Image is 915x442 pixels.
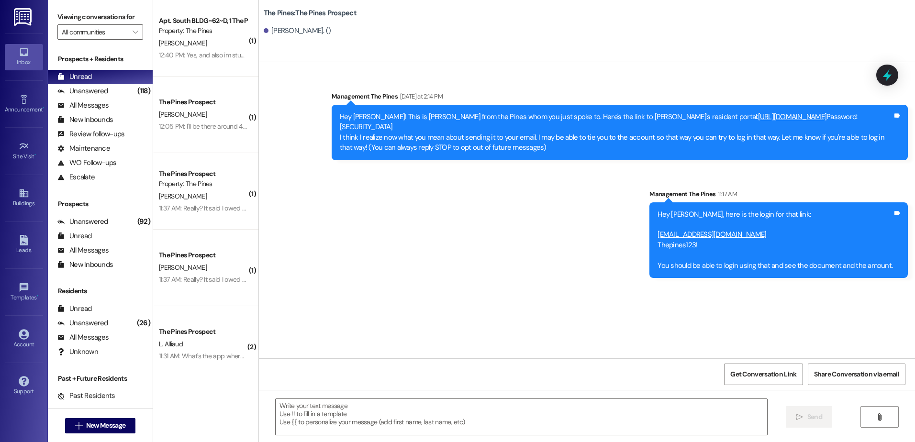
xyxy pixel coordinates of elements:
span: New Message [86,420,125,431]
span: Send [807,412,822,422]
div: The Pines Prospect [159,169,247,179]
i:  [75,422,82,430]
div: [DATE] at 2:14 PM [398,91,443,101]
a: Site Visit • [5,138,43,164]
div: Management The Pines [332,91,908,105]
div: Past Residents [57,391,115,401]
div: Prospects + Residents [48,54,153,64]
label: Viewing conversations for [57,10,143,24]
b: The Pines: The Pines Prospect [264,8,357,18]
button: Get Conversation Link [724,364,803,385]
button: Share Conversation via email [808,364,905,385]
div: 11:37 AM: Really? It said I owed 400$ on my account, I thought it was usually 350? [159,275,385,284]
a: Templates • [5,279,43,305]
div: Unread [57,72,92,82]
div: Unanswered [57,217,108,227]
span: L. Alliaud [159,340,183,348]
div: Escalate [57,172,95,182]
div: All Messages [57,332,109,343]
span: [PERSON_NAME] [159,39,207,47]
span: Share Conversation via email [814,369,899,379]
i:  [876,413,883,421]
span: [PERSON_NAME] [159,110,207,119]
i:  [133,28,138,36]
div: (92) [135,214,153,229]
div: Prospects [48,199,153,209]
div: (26) [134,316,153,331]
div: (118) [135,84,153,99]
div: The Pines Prospect [159,250,247,260]
img: ResiDesk Logo [14,8,33,26]
div: New Inbounds [57,115,113,125]
a: [EMAIL_ADDRESS][DOMAIN_NAME] [658,230,766,239]
div: Property: The Pines [159,179,247,189]
span: Get Conversation Link [730,369,796,379]
i:  [796,413,803,421]
span: [PERSON_NAME] [159,192,207,200]
div: Maintenance [57,144,110,154]
button: Send [786,406,832,428]
span: • [43,105,44,111]
div: 12:40 PM: Yes, and also im stuck in malad getting my truck fixed so there's that [159,51,375,59]
div: 11:17 AM [715,189,737,199]
span: • [34,152,36,158]
div: Hey [PERSON_NAME]! This is [PERSON_NAME] from the Pines whom you just spoke to. Here's the link t... [340,112,893,153]
span: • [37,293,38,299]
div: Property: The Pines [159,26,247,36]
div: Apt. South BLDG~62~D, 1 The Pines (Men's) South [159,16,247,26]
div: All Messages [57,245,109,255]
div: 11:37 AM: Really? It said I owed 400$ on my account, I thought it was usually 350? [159,204,385,212]
div: Unanswered [57,318,108,328]
div: Residents [48,286,153,296]
a: Leads [5,232,43,258]
div: Management The Pines [649,189,908,202]
a: [URL][DOMAIN_NAME] [758,112,827,122]
a: Buildings [5,185,43,211]
div: Unanswered [57,86,108,96]
a: Account [5,326,43,352]
div: Unread [57,231,92,241]
div: Unknown [57,347,98,357]
a: Support [5,373,43,399]
a: Inbox [5,44,43,70]
div: The Pines Prospect [159,327,247,337]
input: All communities [62,24,128,40]
div: 12:05 PM: I'll be there around 4. Does that work? [159,122,291,131]
div: Unread [57,304,92,314]
div: The Pines Prospect [159,97,247,107]
span: [PERSON_NAME] [159,263,207,272]
div: New Inbounds [57,260,113,270]
div: 11:31 AM: What's the app where I can pay called? [159,352,292,360]
div: WO Follow-ups [57,158,116,168]
div: Past + Future Residents [48,374,153,384]
div: All Messages [57,100,109,110]
div: Hey [PERSON_NAME], here is the login for that link: Thepines123! You should be able to login usin... [658,210,893,271]
button: New Message [65,418,136,433]
div: Review follow-ups [57,129,124,139]
div: [PERSON_NAME]. () [264,26,331,36]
